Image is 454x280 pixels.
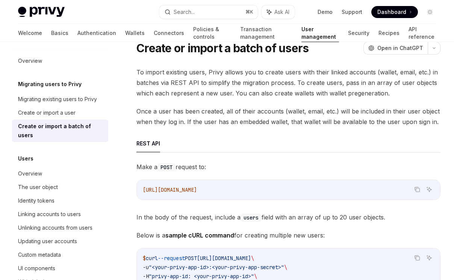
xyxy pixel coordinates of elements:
[409,24,436,42] a: API reference
[193,24,231,42] a: Policies & controls
[12,248,108,262] a: Custom metadata
[424,185,434,194] button: Ask AI
[136,41,309,55] h1: Create or import a batch of users
[51,24,68,42] a: Basics
[12,180,108,194] a: The user object
[18,95,97,104] div: Migrating existing users to Privy
[136,135,160,152] button: REST API
[136,106,440,127] span: Once a user has been created, all of their accounts (wallet, email, etc.) will be included in the...
[12,262,108,275] a: UI components
[185,255,197,262] span: POST
[146,255,158,262] span: curl
[149,264,284,271] span: "<your-privy-app-id>:<your-privy-app-secret>"
[125,24,145,42] a: Wallets
[159,5,258,19] button: Search...⌘K
[136,162,440,172] span: Make a request to:
[342,8,362,16] a: Support
[412,253,422,263] button: Copy the contents from the code block
[18,7,65,17] img: light logo
[12,194,108,207] a: Identity tokens
[154,24,184,42] a: Connectors
[18,56,42,65] div: Overview
[377,44,423,52] span: Open in ChatGPT
[371,6,418,18] a: Dashboard
[18,210,81,219] div: Linking accounts to users
[262,5,295,19] button: Ask AI
[18,250,61,259] div: Custom metadata
[18,24,42,42] a: Welcome
[274,8,289,16] span: Ask AI
[157,163,176,171] code: POST
[240,24,292,42] a: Transaction management
[424,6,436,18] button: Toggle dark mode
[149,273,254,280] span: "privy-app-id: <your-privy-app-id>"
[143,273,149,280] span: -H
[12,207,108,221] a: Linking accounts to users
[378,24,400,42] a: Recipes
[12,92,108,106] a: Migrating existing users to Privy
[143,186,197,193] span: [URL][DOMAIN_NAME]
[301,24,339,42] a: User management
[12,54,108,68] a: Overview
[12,221,108,235] a: Unlinking accounts from users
[18,183,58,192] div: The user object
[18,264,55,273] div: UI components
[18,154,33,163] h5: Users
[412,185,422,194] button: Copy the contents from the code block
[143,255,146,262] span: $
[241,213,262,222] code: users
[12,106,108,120] a: Create or import a user
[158,255,185,262] span: --request
[12,167,108,180] a: Overview
[251,255,254,262] span: \
[174,8,195,17] div: Search...
[377,8,406,16] span: Dashboard
[284,264,287,271] span: \
[12,120,108,142] a: Create or import a batch of users
[136,67,440,98] span: To import existing users, Privy allows you to create users with their linked accounts (wallet, em...
[77,24,116,42] a: Authentication
[245,9,253,15] span: ⌘ K
[18,80,82,89] h5: Migrating users to Privy
[318,8,333,16] a: Demo
[18,223,92,232] div: Unlinking accounts from users
[136,212,440,222] span: In the body of the request, include a field with an array of up to 20 user objects.
[18,169,42,178] div: Overview
[424,253,434,263] button: Ask AI
[18,237,77,246] div: Updating user accounts
[348,24,369,42] a: Security
[12,235,108,248] a: Updating user accounts
[254,273,257,280] span: \
[165,232,234,239] strong: sample cURL command
[18,196,54,205] div: Identity tokens
[143,264,149,271] span: -u
[197,255,251,262] span: [URL][DOMAIN_NAME]
[18,108,76,117] div: Create or import a user
[18,122,104,140] div: Create or import a batch of users
[136,230,440,241] span: Below is a for creating multiple new users:
[363,42,428,54] button: Open in ChatGPT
